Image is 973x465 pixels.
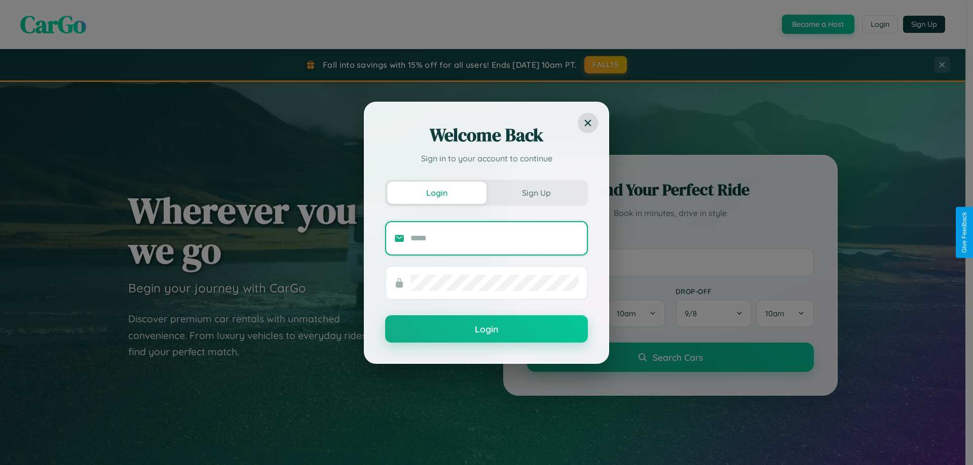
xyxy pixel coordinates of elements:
[385,315,588,343] button: Login
[385,152,588,164] p: Sign in to your account to continue
[387,182,486,204] button: Login
[486,182,586,204] button: Sign Up
[961,212,968,253] div: Give Feedback
[385,123,588,147] h2: Welcome Back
